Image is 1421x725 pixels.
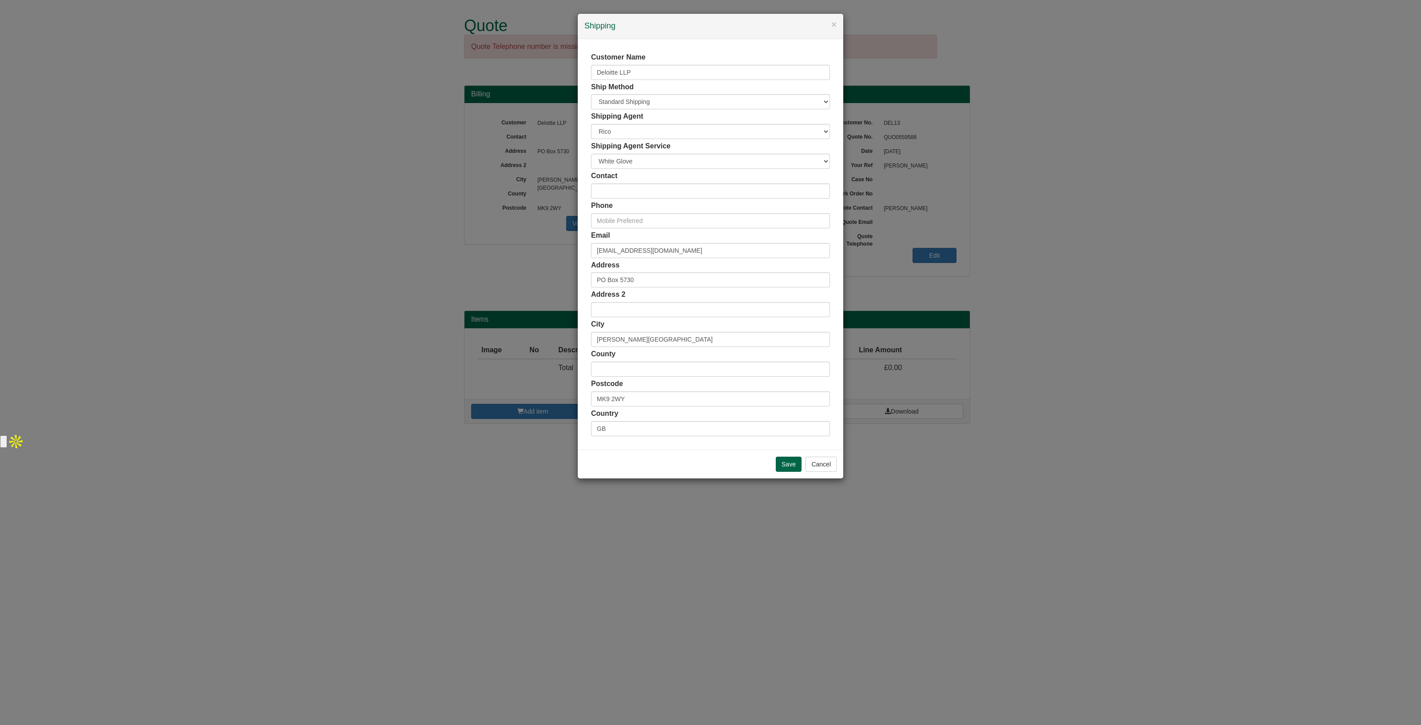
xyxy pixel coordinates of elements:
[591,231,610,241] label: Email
[591,141,671,151] label: Shipping Agent Service
[591,260,619,271] label: Address
[591,201,613,211] label: Phone
[591,290,625,300] label: Address 2
[776,457,802,472] input: Save
[591,349,615,359] label: County
[591,82,634,92] label: Ship Method
[591,52,646,63] label: Customer Name
[7,433,25,450] img: Apollo
[591,112,643,122] label: Shipping Agent
[591,379,623,389] label: Postcode
[591,409,618,419] label: Country
[584,20,837,32] h4: Shipping
[591,213,830,228] input: Mobile Preferred
[806,457,837,472] button: Cancel
[591,319,604,330] label: City
[591,171,618,181] label: Contact
[831,20,837,29] button: ×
